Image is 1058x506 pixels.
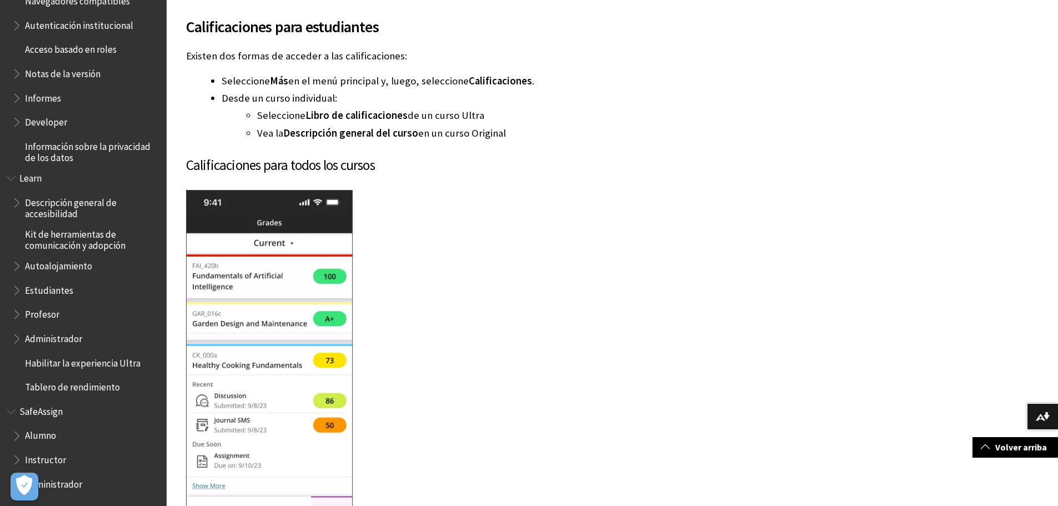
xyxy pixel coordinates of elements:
span: Más [270,74,288,87]
span: Acceso basado en roles [25,41,117,56]
span: Kit de herramientas de comunicación y adopción [25,225,159,251]
span: Alumno [25,427,56,442]
span: Administrador [25,475,82,490]
span: Learn [19,169,42,184]
span: Instructor [25,450,66,465]
h2: Calificaciones para estudiantes [186,2,875,38]
span: Habilitar la experiencia Ultra [25,354,141,369]
li: Vea la en un curso Original [257,126,875,141]
a: Volver arriba [972,437,1058,458]
span: Tablero de rendimiento [25,378,120,393]
span: Autoalojamiento [25,257,92,272]
h3: Calificaciones para todos los cursos [186,155,875,176]
nav: Book outline for Blackboard SafeAssign [7,402,160,494]
li: Seleccione de un curso Ultra [257,108,875,123]
li: Desde un curso individual: [222,91,875,141]
span: Developer [25,113,67,128]
span: Notas de la versión [25,64,101,79]
p: Existen dos formas de acceder a las calificaciones: [186,49,875,63]
nav: Book outline for Blackboard Learn Help [7,169,160,397]
span: Calificaciones [469,74,532,87]
span: SafeAssign [19,402,63,417]
span: Información sobre la privacidad de los datos [25,137,159,163]
span: Estudiantes [25,281,73,296]
span: Descripción general del curso [283,127,418,139]
span: Autenticación institucional [25,16,133,31]
span: Descripción general de accesibilidad [25,193,159,219]
span: Administrador [25,329,82,344]
button: Abrir preferencias [11,473,38,500]
span: Informes [25,89,61,104]
li: Seleccione en el menú principal y, luego, seleccione . [222,73,875,89]
span: Libro de calificaciones [305,109,408,122]
span: Profesor [25,305,59,320]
